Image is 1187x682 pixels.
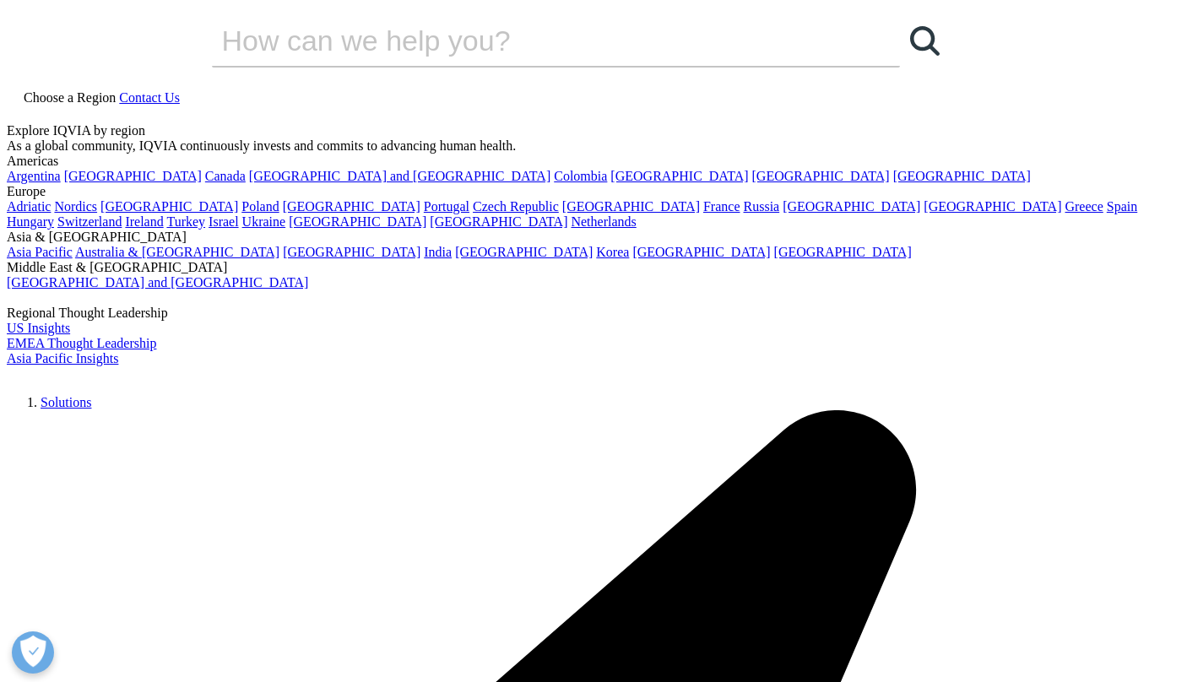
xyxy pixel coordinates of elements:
a: [GEOGRAPHIC_DATA] and [GEOGRAPHIC_DATA] [249,169,550,183]
a: Asia Pacific Insights [7,351,118,365]
a: Asia Pacific [7,245,73,259]
a: Australia & [GEOGRAPHIC_DATA] [75,245,279,259]
a: Contact Us [119,90,180,105]
a: Spain [1107,199,1137,214]
input: Search [212,15,852,66]
a: Hungary [7,214,54,229]
div: Regional Thought Leadership [7,306,1155,321]
a: Turkey [166,214,205,229]
a: [GEOGRAPHIC_DATA] [562,199,700,214]
a: Poland [241,199,279,214]
a: India [424,245,452,259]
a: Adriatic [7,199,51,214]
a: Czech Republic [473,199,559,214]
a: Ukraine [242,214,286,229]
a: Russia [744,199,780,214]
a: Greece [1065,199,1103,214]
div: As a global community, IQVIA continuously invests and commits to advancing human health. [7,138,1155,154]
a: [GEOGRAPHIC_DATA] [100,199,238,214]
a: France [703,199,740,214]
a: [GEOGRAPHIC_DATA] [64,169,202,183]
button: Öppna preferenser [12,631,54,674]
a: EMEA Thought Leadership [7,336,156,350]
a: [GEOGRAPHIC_DATA] [430,214,567,229]
div: Americas [7,154,1155,169]
a: [GEOGRAPHIC_DATA] [924,199,1061,214]
a: Argentina [7,169,61,183]
a: [GEOGRAPHIC_DATA] [783,199,920,214]
a: Canada [205,169,246,183]
a: Portugal [424,199,469,214]
a: [GEOGRAPHIC_DATA] [610,169,748,183]
a: Ireland [125,214,163,229]
a: [GEOGRAPHIC_DATA] [289,214,426,229]
span: Choose a Region [24,90,116,105]
a: [GEOGRAPHIC_DATA] [752,169,890,183]
a: Solutions [41,395,91,409]
a: [GEOGRAPHIC_DATA] [455,245,593,259]
a: Nordics [54,199,97,214]
div: Europe [7,184,1155,199]
a: Korea [596,245,629,259]
a: [GEOGRAPHIC_DATA] [283,245,420,259]
a: Netherlands [571,214,636,229]
a: Israel [209,214,239,229]
a: [GEOGRAPHIC_DATA] [774,245,912,259]
a: Search [900,15,951,66]
a: [GEOGRAPHIC_DATA] [893,169,1031,183]
a: US Insights [7,321,70,335]
a: [GEOGRAPHIC_DATA] [632,245,770,259]
svg: Search [910,26,940,56]
a: [GEOGRAPHIC_DATA] [283,199,420,214]
a: [GEOGRAPHIC_DATA] and [GEOGRAPHIC_DATA] [7,275,308,290]
div: Explore IQVIA by region [7,123,1155,138]
a: Colombia [554,169,607,183]
div: Asia & [GEOGRAPHIC_DATA] [7,230,1155,245]
a: Switzerland [57,214,122,229]
div: Middle East & [GEOGRAPHIC_DATA] [7,260,1155,275]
